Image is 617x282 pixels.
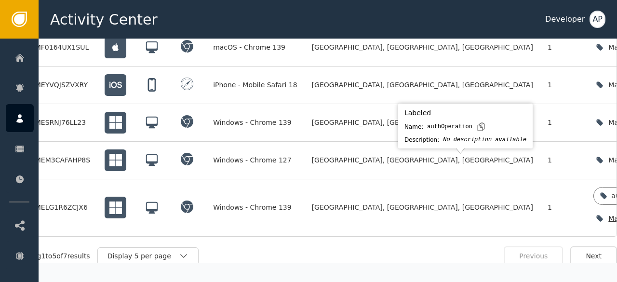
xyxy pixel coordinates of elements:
span: [GEOGRAPHIC_DATA], [GEOGRAPHIC_DATA], [GEOGRAPHIC_DATA] [312,118,533,128]
div: 1 [548,80,579,90]
div: DID-MEM3CAFAHP8S [20,155,90,165]
div: Windows - Chrome 127 [213,155,297,165]
div: Display 5 per page [107,251,179,261]
span: [GEOGRAPHIC_DATA], [GEOGRAPHIC_DATA], [GEOGRAPHIC_DATA] [312,202,533,213]
div: 1 [548,118,579,128]
button: Display 5 per page [97,247,199,265]
button: AP [590,11,605,28]
div: DID-MESRNJ76LL23 [20,118,90,128]
div: iPhone - Mobile Safari 18 [213,80,297,90]
div: authOperation [427,122,472,131]
div: Description: [404,135,439,144]
button: Next [570,246,617,266]
span: Activity Center [50,9,158,30]
div: DID-MEYVQJSZVXRY [20,80,90,90]
div: Name: [404,122,423,131]
span: [GEOGRAPHIC_DATA], [GEOGRAPHIC_DATA], [GEOGRAPHIC_DATA] [312,42,533,53]
div: Showing 1 to 5 of 7 results [13,251,90,261]
div: Windows - Chrome 139 [213,118,297,128]
div: Developer [545,13,585,25]
div: 1 [548,155,579,165]
div: macOS - Chrome 139 [213,42,297,53]
div: No description available [443,135,526,144]
div: DID-MELG1R6ZCJX6 [20,202,90,213]
div: Labeled [404,108,526,118]
div: 1 [548,202,579,213]
div: 1 [548,42,579,53]
span: [GEOGRAPHIC_DATA], [GEOGRAPHIC_DATA], [GEOGRAPHIC_DATA] [312,80,533,90]
div: DID-MF0164UX1SUL [20,42,90,53]
div: Windows - Chrome 139 [213,202,297,213]
span: [GEOGRAPHIC_DATA], [GEOGRAPHIC_DATA], [GEOGRAPHIC_DATA] [312,155,533,165]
